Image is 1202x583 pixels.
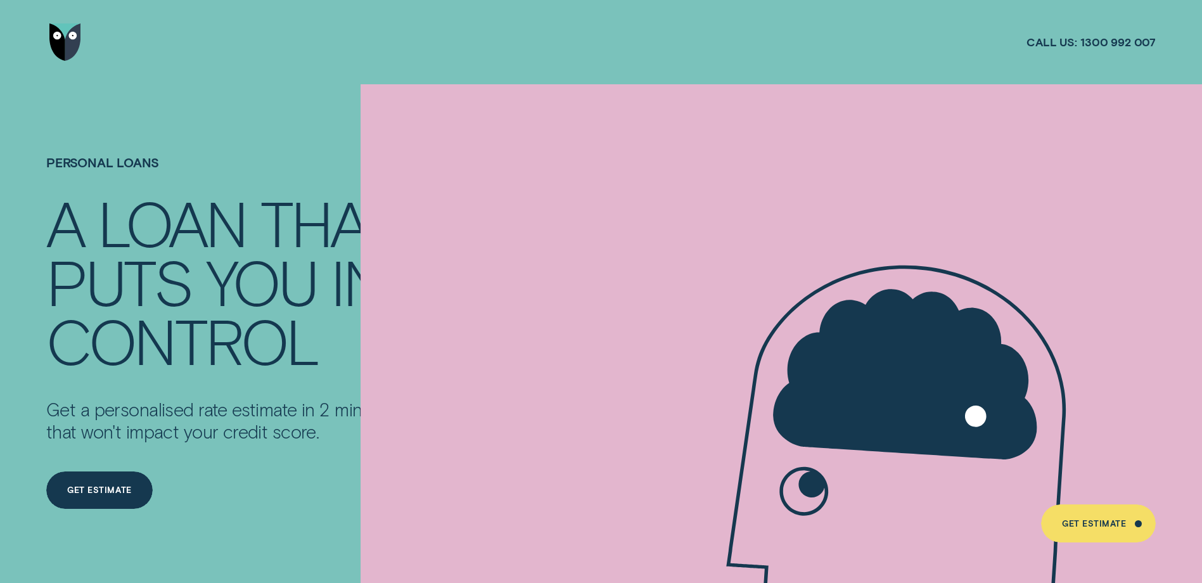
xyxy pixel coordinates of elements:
[46,252,191,311] div: PUTS
[1041,504,1156,542] a: Get Estimate
[1080,35,1156,49] span: 1300 992 007
[260,193,394,252] div: THAT
[46,155,411,194] h1: Personal Loans
[1026,35,1156,49] a: Call us:1300 992 007
[46,311,318,370] div: CONTROL
[46,193,411,369] h4: A LOAN THAT PUTS YOU IN CONTROL
[1026,35,1077,49] span: Call us:
[46,398,411,444] p: Get a personalised rate estimate in 2 minutes that won't impact your credit score.
[46,193,84,252] div: A
[98,193,246,252] div: LOAN
[49,23,81,61] img: Wisr
[331,252,384,311] div: IN
[46,471,153,509] a: Get Estimate
[206,252,317,311] div: YOU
